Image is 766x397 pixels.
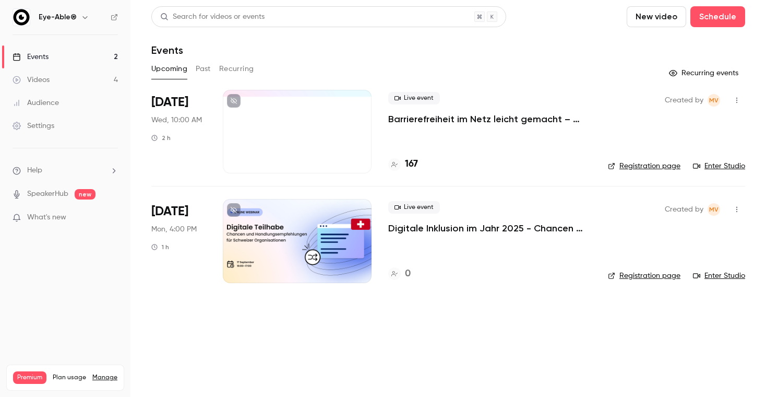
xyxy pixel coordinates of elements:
span: Mahdalena Varchenko [708,203,720,216]
button: Past [196,61,211,77]
span: Premium [13,371,46,384]
div: 1 h [151,243,169,251]
span: [DATE] [151,203,188,220]
span: Help [27,165,42,176]
div: Settings [13,121,54,131]
span: Mon, 4:00 PM [151,224,197,235]
button: Recurring events [664,65,745,81]
a: Manage [92,373,117,382]
a: Registration page [608,271,680,281]
h4: 0 [405,267,411,281]
button: Recurring [219,61,254,77]
a: Digitale Inklusion im Jahr 2025 - Chancen und Handlungsempfehlungen für Schweizer Organisationen [388,222,591,235]
li: help-dropdown-opener [13,165,118,176]
span: Created by [665,203,703,216]
a: Registration page [608,161,680,171]
button: New video [627,6,686,27]
a: SpeakerHub [27,189,68,200]
span: Plan usage [53,373,86,382]
h6: Eye-Able® [39,12,77,22]
button: Schedule [690,6,745,27]
img: Eye-Able® [13,9,30,26]
a: Enter Studio [693,271,745,281]
div: Events [13,52,49,62]
span: Live event [388,92,440,104]
span: Mahdalena Varchenko [708,94,720,107]
span: What's new [27,212,66,223]
div: Audience [13,98,59,108]
span: MV [709,94,719,107]
span: Created by [665,94,703,107]
span: [DATE] [151,94,188,111]
a: Enter Studio [693,161,745,171]
div: Search for videos or events [160,11,265,22]
span: MV [709,203,719,216]
a: 167 [388,157,418,171]
button: Upcoming [151,61,187,77]
a: 0 [388,267,411,281]
span: new [75,189,95,200]
div: Videos [13,75,50,85]
div: Oct 20 Mon, 4:00 PM (Europe/Berlin) [151,199,206,283]
span: Live event [388,201,440,214]
a: Barrierefreiheit im Netz leicht gemacht – Vorteile für Non-Profits [388,113,591,125]
h4: 167 [405,157,418,171]
div: 2 h [151,134,171,142]
h1: Events [151,44,183,56]
iframe: Noticeable Trigger [105,213,118,223]
span: Wed, 10:00 AM [151,115,202,125]
div: Sep 10 Wed, 10:00 AM (Europe/Berlin) [151,90,206,173]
